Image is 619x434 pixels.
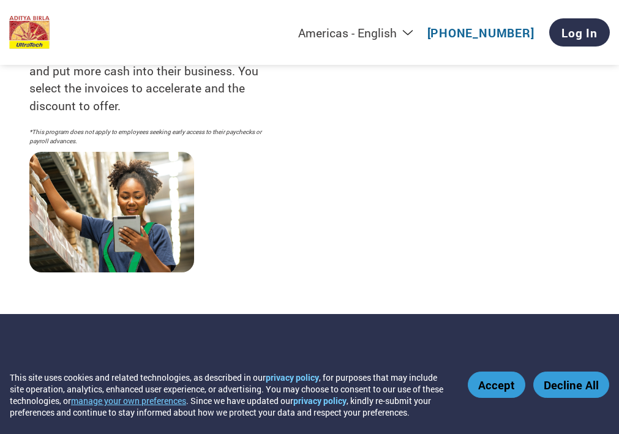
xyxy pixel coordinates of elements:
[29,27,277,115] p: Suppliers choose C2FO and the to get paid faster and put more cash into their business. You selec...
[468,372,525,398] button: Accept
[9,16,50,50] img: UltraTech
[29,127,265,146] p: *This program does not apply to employees seeking early access to their paychecks or payroll adva...
[293,395,347,406] a: privacy policy
[266,372,319,383] a: privacy policy
[71,395,186,406] button: manage your own preferences
[533,372,609,398] button: Decline All
[427,25,535,40] a: [PHONE_NUMBER]
[10,372,450,418] div: This site uses cookies and related technologies, as described in our , for purposes that may incl...
[29,152,194,272] img: supply chain worker
[549,18,610,47] a: Log In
